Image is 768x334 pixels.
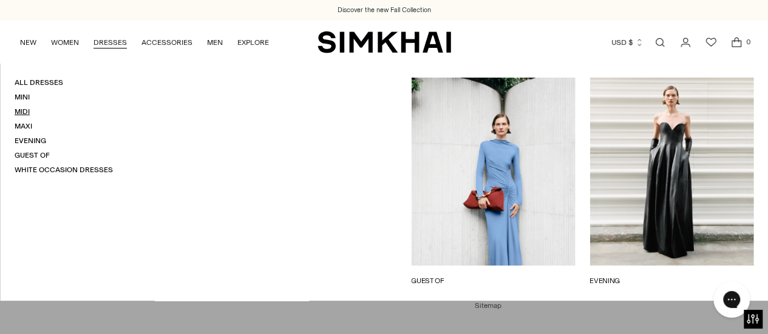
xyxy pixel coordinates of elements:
[318,30,451,54] a: SIMKHAI
[207,29,223,56] a: MEN
[724,30,749,55] a: Open cart modal
[648,30,672,55] a: Open search modal
[141,29,192,56] a: ACCESSORIES
[20,29,36,56] a: NEW
[611,29,644,56] button: USD $
[51,29,79,56] a: WOMEN
[673,30,698,55] a: Go to the account page
[699,30,723,55] a: Wishlist
[743,36,753,47] span: 0
[338,5,431,15] a: Discover the new Fall Collection
[707,277,756,322] iframe: Gorgias live chat messenger
[237,29,269,56] a: EXPLORE
[93,29,127,56] a: DRESSES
